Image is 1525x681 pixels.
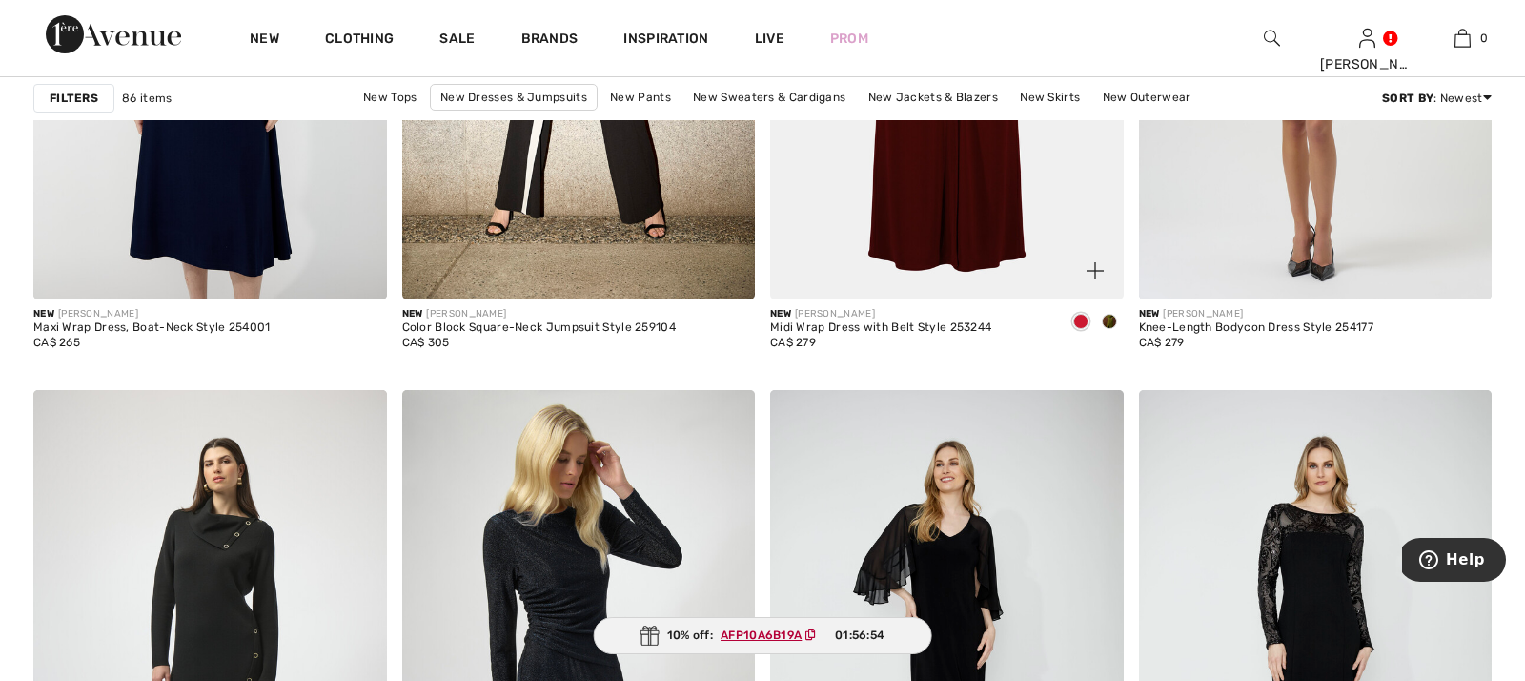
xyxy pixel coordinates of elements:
a: New Dresses & Jumpsuits [430,84,598,111]
div: Merlot [1067,307,1095,339]
div: Knee-Length Bodycon Dress Style 254177 [1139,321,1373,335]
a: New Skirts [1010,85,1089,110]
span: New [770,308,791,320]
a: Brands [521,31,579,51]
span: New [33,308,54,320]
a: New Jackets & Blazers [859,85,1007,110]
a: Live [755,29,784,49]
div: [PERSON_NAME] [770,307,991,321]
div: [PERSON_NAME] [1139,307,1373,321]
span: 0 [1480,30,1488,47]
a: 0 [1415,27,1509,50]
span: CA$ 305 [402,336,450,349]
div: Midi Wrap Dress with Belt Style 253244 [770,321,991,335]
div: Color Block Square-Neck Jumpsuit Style 259104 [402,321,677,335]
img: My Bag [1454,27,1471,50]
a: New Sweaters & Cardigans [683,85,855,110]
img: search the website [1264,27,1280,50]
strong: Filters [50,90,98,107]
a: New Outerwear [1093,85,1201,110]
a: Prom [830,29,868,49]
img: My Info [1359,27,1375,50]
a: Clothing [325,31,394,51]
a: Sale [439,31,475,51]
a: New Tops [354,85,426,110]
div: 10% off: [594,617,932,654]
div: : Newest [1382,90,1492,107]
a: New [250,31,279,51]
div: [PERSON_NAME] [402,307,677,321]
img: 1ère Avenue [46,15,181,53]
span: 86 items [122,90,172,107]
img: plus_v2.svg [1087,262,1104,279]
span: CA$ 279 [1139,336,1185,349]
strong: Sort By [1382,92,1433,105]
span: New [402,308,423,320]
span: New [1139,308,1160,320]
ins: AFP10A6B19A [721,629,802,642]
iframe: Opens a widget where you can find more information [1402,538,1506,586]
span: CA$ 265 [33,336,80,349]
img: Gift.svg [640,626,660,646]
div: Maxi Wrap Dress, Boat-Neck Style 254001 [33,321,271,335]
div: Artichoke [1095,307,1124,339]
span: Inspiration [623,31,708,51]
a: New Pants [600,85,681,110]
span: CA$ 279 [770,336,816,349]
span: 01:56:54 [835,627,884,644]
div: [PERSON_NAME] [33,307,271,321]
div: [PERSON_NAME] [1320,54,1413,74]
a: Sign In [1359,29,1375,47]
